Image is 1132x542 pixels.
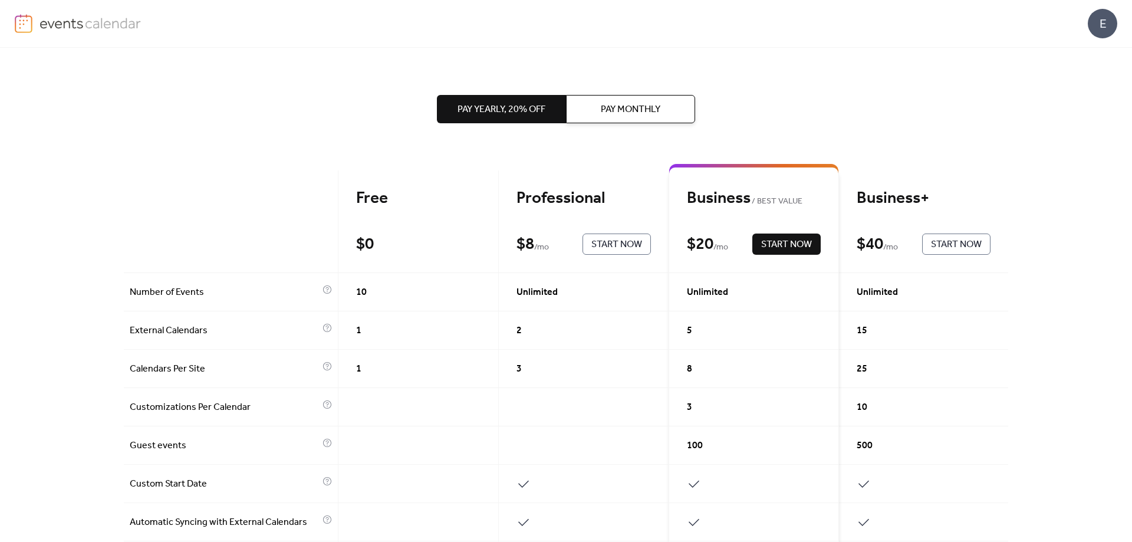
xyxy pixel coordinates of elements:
span: Pay Monthly [601,103,660,117]
span: Pay Yearly, 20% off [458,103,545,117]
span: Customizations Per Calendar [130,400,320,415]
span: Start Now [591,238,642,252]
button: Pay Yearly, 20% off [437,95,566,123]
span: / mo [534,241,549,255]
div: $ 40 [857,234,883,255]
span: Unlimited [857,285,898,300]
span: BEST VALUE [751,195,803,209]
div: $ 20 [687,234,713,255]
span: Automatic Syncing with External Calendars [130,515,320,530]
span: / mo [713,241,728,255]
span: 10 [356,285,367,300]
div: Professional [516,188,650,209]
div: Business [687,188,821,209]
span: Start Now [931,238,982,252]
span: 3 [516,362,522,376]
button: Start Now [583,234,651,255]
span: External Calendars [130,324,320,338]
span: Calendars Per Site [130,362,320,376]
span: Unlimited [687,285,728,300]
button: Start Now [752,234,821,255]
div: Business+ [857,188,990,209]
span: 5 [687,324,692,338]
button: Start Now [922,234,990,255]
div: $ 0 [356,234,374,255]
div: Free [356,188,481,209]
button: Pay Monthly [566,95,695,123]
img: logo-type [40,14,141,32]
div: E [1088,9,1117,38]
span: Number of Events [130,285,320,300]
span: Custom Start Date [130,477,320,491]
span: 100 [687,439,703,453]
span: Guest events [130,439,320,453]
span: Unlimited [516,285,558,300]
img: logo [15,14,32,33]
span: / mo [883,241,898,255]
span: 8 [687,362,692,376]
span: 500 [857,439,873,453]
span: 2 [516,324,522,338]
span: 25 [857,362,867,376]
div: $ 8 [516,234,534,255]
span: 1 [356,324,361,338]
span: 3 [687,400,692,415]
span: 1 [356,362,361,376]
span: 10 [857,400,867,415]
span: Start Now [761,238,812,252]
span: 15 [857,324,867,338]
